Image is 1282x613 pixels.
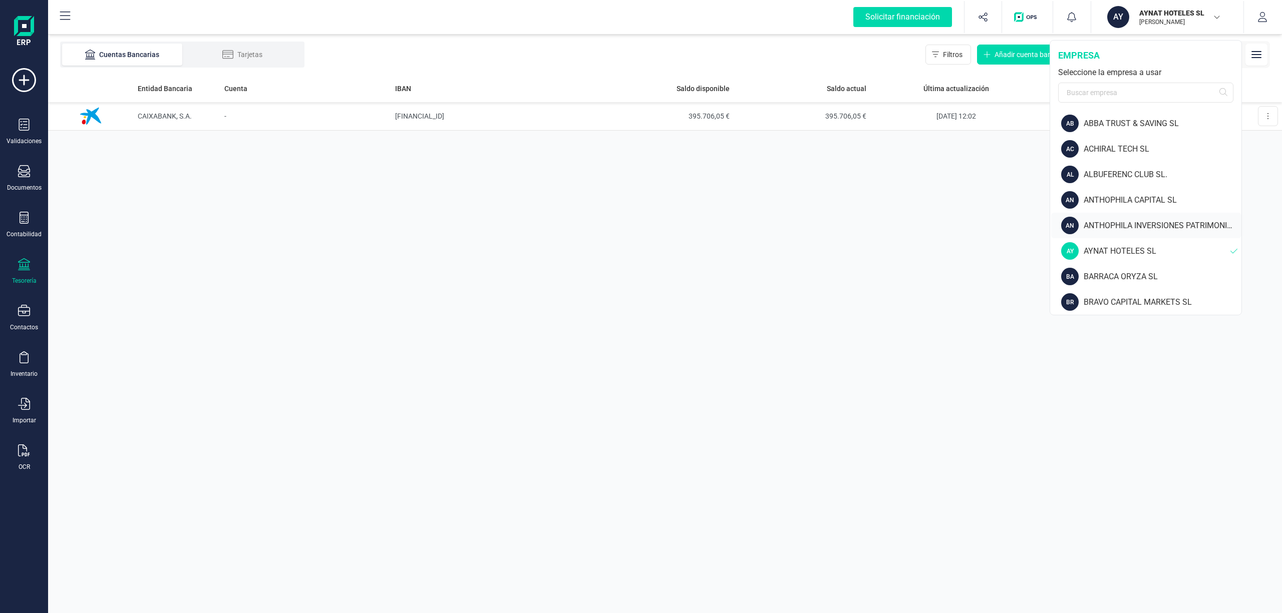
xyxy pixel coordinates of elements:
div: BRAVO CAPITAL MARKETS SL [1084,296,1241,308]
div: AY [1061,242,1079,260]
button: Solicitar financiación [841,1,964,33]
div: AC [1061,140,1079,158]
div: Documentos [7,184,42,192]
input: Buscar empresa [1058,83,1233,103]
div: BR [1061,293,1079,311]
span: [DATE] 12:02 [936,112,976,120]
span: Saldo disponible [677,84,730,94]
span: 395.706,05 € [600,111,729,121]
div: ANTHOPHILA CAPITAL SL [1084,194,1241,206]
span: IBAN [395,84,411,94]
div: AY [1107,6,1129,28]
span: Saldo actual [827,84,866,94]
div: AYNAT HOTELES SL [1084,245,1230,257]
div: OCR [19,463,30,471]
span: 395.706,05 € [738,111,866,121]
div: Inventario [11,370,38,378]
div: ACHIRAL TECH SL [1084,143,1241,155]
div: BA [1061,268,1079,285]
div: ANTHOPHILA INVERSIONES PATRIMONIALES SL [1084,220,1241,232]
div: Solicitar financiación [853,7,952,27]
div: BARRACA ORYZA SL [1084,271,1241,283]
span: CAIXABANK, S.A. [138,112,192,120]
span: Filtros [943,50,963,60]
button: AYAYNAT HOTELES SL[PERSON_NAME] [1103,1,1231,33]
span: - [224,112,226,120]
div: Contactos [10,323,38,331]
span: Añadir cuenta bancaria [995,50,1067,60]
button: Añadir cuenta bancaria [977,45,1076,65]
img: Logo de OPS [1014,12,1041,22]
p: [PERSON_NAME] [1139,18,1219,26]
div: ALBUFERENC CLUB SL. [1084,169,1241,181]
div: AB [1061,115,1079,132]
div: Contabilidad [7,230,42,238]
div: Cuentas Bancarias [82,50,162,60]
div: Tarjetas [202,50,282,60]
div: AL [1061,166,1079,183]
div: Tesorería [12,277,37,285]
button: Filtros [925,45,971,65]
div: Importar [13,416,36,424]
div: Seleccione la empresa a usar [1058,67,1233,79]
td: [FINANCIAL_ID] [391,102,596,131]
img: Imagen de CAIXABANK, S.A. [76,101,106,131]
div: AN [1061,191,1079,209]
div: empresa [1058,49,1233,63]
button: Logo de OPS [1008,1,1047,33]
div: Validaciones [7,137,42,145]
div: ABBA TRUST & SAVING SL [1084,118,1241,130]
span: Entidad Bancaria [138,84,192,94]
div: AN [1061,217,1079,234]
img: Logo Finanedi [14,16,34,48]
span: Cuenta [224,84,247,94]
span: Última actualización [923,84,989,94]
p: AYNAT HOTELES SL [1139,8,1219,18]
